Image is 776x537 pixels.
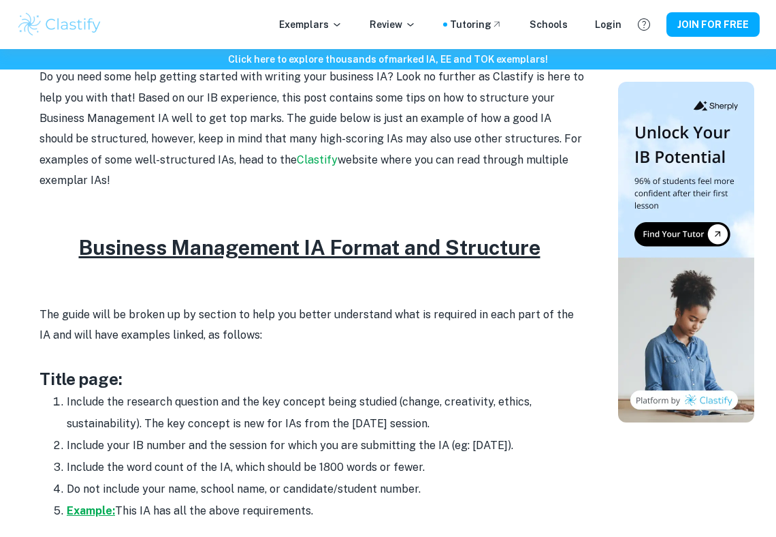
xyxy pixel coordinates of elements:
[530,17,568,32] a: Schools
[632,13,656,36] button: Help and Feedback
[370,17,416,32] p: Review
[39,67,584,191] p: Do you need some help getting started with writing your business IA? Look no further as Clastify ...
[16,11,103,38] img: Clastify logo
[79,235,540,260] u: Business Management IA Format and Structure
[67,391,584,435] li: Include the research question and the key concept being studied (change, creativity, ethics, sust...
[618,82,754,423] img: Thumbnail
[279,17,342,32] p: Exemplars
[595,17,621,32] a: Login
[67,435,584,457] li: Include your IB number and the session for which you are submitting the IA (eg: [DATE]).
[67,478,584,500] li: Do not include your name, school name, or candidate/student number.
[450,17,502,32] a: Tutoring
[39,305,584,346] p: The guide will be broken up by section to help you better understand what is required in each par...
[67,504,115,517] a: Example:
[67,500,584,522] li: This IA has all the above requirements.
[67,457,584,478] li: Include the word count of the IA, which should be 1800 words or fewer.
[297,153,338,166] a: Clastify
[3,52,773,67] h6: Click here to explore thousands of marked IA, EE and TOK exemplars !
[39,367,584,391] h3: Title page:
[666,12,760,37] button: JOIN FOR FREE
